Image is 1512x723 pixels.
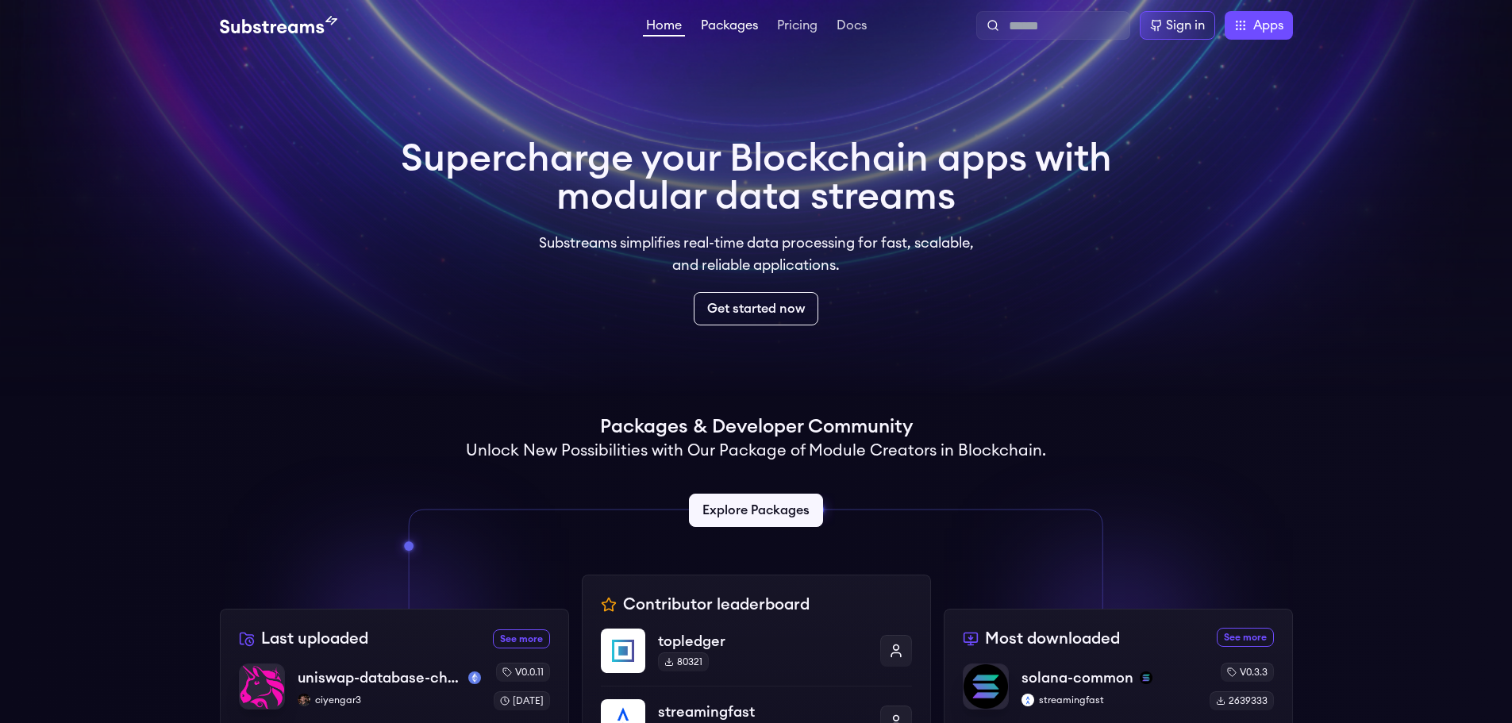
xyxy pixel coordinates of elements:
img: uniswap-database-changes-sepolia [240,664,284,709]
a: Home [643,19,685,37]
a: Pricing [774,19,821,35]
a: See more recently uploaded packages [493,629,550,648]
img: solana [1140,671,1152,684]
div: v0.0.11 [496,663,550,682]
div: Sign in [1166,16,1205,35]
p: streamingfast [1021,694,1197,706]
p: uniswap-database-changes-sepolia [298,667,462,689]
img: topledger [601,629,645,673]
p: Substreams simplifies real-time data processing for fast, scalable, and reliable applications. [528,232,985,276]
div: 2639333 [1210,691,1274,710]
h1: Packages & Developer Community [600,414,913,440]
h2: Unlock New Possibilities with Our Package of Module Creators in Blockchain. [466,440,1046,462]
span: Apps [1253,16,1283,35]
p: streamingfast [658,701,868,723]
a: Explore Packages [689,494,823,527]
a: topledgertopledger80321 [601,629,912,686]
img: ciyengar3 [298,694,310,706]
a: Packages [698,19,761,35]
img: solana-common [964,664,1008,709]
a: Get started now [694,292,818,325]
a: See more most downloaded packages [1217,628,1274,647]
img: sepolia [468,671,481,684]
p: solana-common [1021,667,1133,689]
a: solana-commonsolana-commonsolanastreamingfaststreamingfastv0.3.32639333 [963,663,1274,723]
div: v0.3.3 [1221,663,1274,682]
p: topledger [658,630,868,652]
a: Sign in [1140,11,1215,40]
img: Substream's logo [220,16,337,35]
div: [DATE] [494,691,550,710]
a: uniswap-database-changes-sepoliauniswap-database-changes-sepoliasepoliaciyengar3ciyengar3v0.0.11[... [239,663,550,723]
div: 80321 [658,652,709,671]
h1: Supercharge your Blockchain apps with modular data streams [401,140,1112,216]
img: streamingfast [1021,694,1034,706]
p: ciyengar3 [298,694,481,706]
a: Docs [833,19,870,35]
